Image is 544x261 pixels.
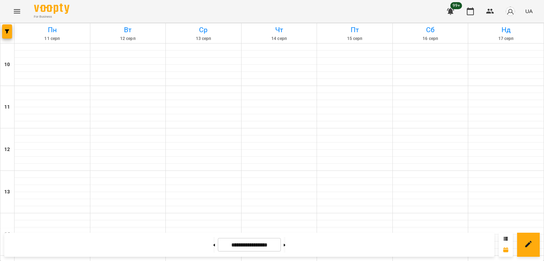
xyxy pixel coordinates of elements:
[4,146,10,153] h6: 12
[505,6,515,16] img: avatar_s.png
[34,14,69,19] span: For Business
[525,7,533,15] span: UA
[16,35,89,42] h6: 11 серп
[394,35,467,42] h6: 16 серп
[91,35,165,42] h6: 12 серп
[469,24,543,35] h6: Нд
[318,24,391,35] h6: Пт
[16,24,89,35] h6: Пн
[34,4,69,14] img: Voopty Logo
[167,35,240,42] h6: 13 серп
[8,3,25,20] button: Menu
[4,103,10,111] h6: 11
[469,35,543,42] h6: 17 серп
[243,24,316,35] h6: Чт
[4,61,10,69] h6: 10
[450,2,462,9] span: 99+
[167,24,240,35] h6: Ср
[318,35,391,42] h6: 15 серп
[394,24,467,35] h6: Сб
[522,5,535,18] button: UA
[243,35,316,42] h6: 14 серп
[4,188,10,196] h6: 13
[91,24,165,35] h6: Вт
